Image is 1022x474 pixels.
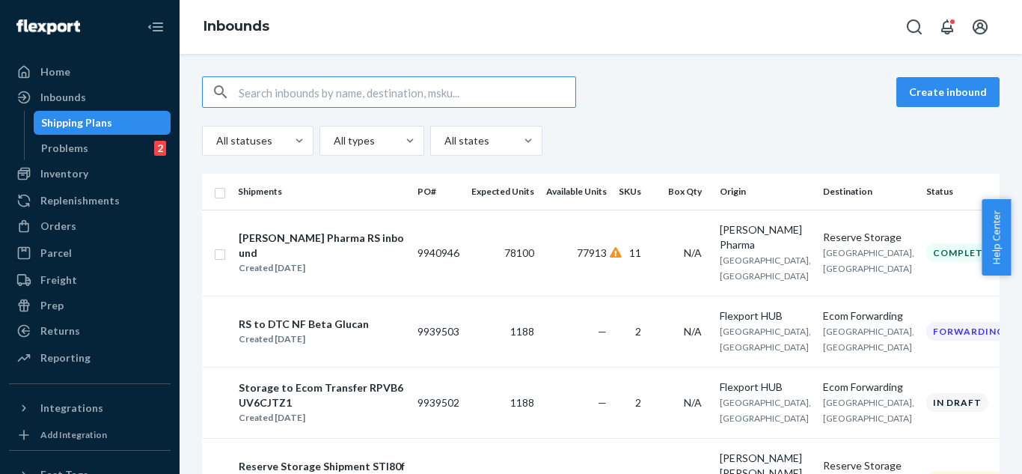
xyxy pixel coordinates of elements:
[30,10,83,24] span: Soporte
[192,5,281,49] ol: breadcrumbs
[9,189,171,213] a: Replenishments
[40,64,70,79] div: Home
[714,174,817,210] th: Origin
[411,174,465,210] th: PO#
[239,231,405,261] div: [PERSON_NAME] Pharma RS inbound
[510,325,534,338] span: 1188
[40,350,91,365] div: Reporting
[577,246,607,259] span: 77913
[510,396,534,409] span: 1188
[154,141,166,156] div: 2
[926,322,1011,341] div: Forwarding
[9,162,171,186] a: Inventory
[684,246,702,259] span: N/A
[40,90,86,105] div: Inbounds
[40,166,88,181] div: Inventory
[9,241,171,265] a: Parcel
[239,317,369,332] div: RS to DTC NF Beta Glucan
[41,115,112,130] div: Shipping Plans
[720,326,811,353] span: [GEOGRAPHIC_DATA], [GEOGRAPHIC_DATA]
[40,219,76,234] div: Orders
[720,255,811,282] span: [GEOGRAPHIC_DATA], [GEOGRAPHIC_DATA]
[720,397,811,424] span: [GEOGRAPHIC_DATA], [GEOGRAPHIC_DATA]
[34,136,171,160] a: Problems2
[239,380,405,410] div: Storage to Ecom Transfer RPVB6UV6CJTZ1
[629,246,641,259] span: 11
[720,309,811,323] div: Flexport HUB
[540,174,613,210] th: Available Units
[16,19,80,34] img: Flexport logo
[504,246,534,259] span: 78100
[9,214,171,238] a: Orders
[9,346,171,370] a: Reporting
[9,294,171,317] a: Prep
[598,325,607,338] span: —
[239,77,575,107] input: Search inbounds by name, destination, msku...
[817,174,920,210] th: Destination
[598,396,607,409] span: —
[332,133,334,148] input: All types
[239,410,405,425] div: Created [DATE]
[232,174,411,210] th: Shipments
[9,85,171,109] a: Inbounds
[720,380,811,395] div: Flexport HUB
[982,199,1011,276] button: Help Center
[823,326,914,353] span: [GEOGRAPHIC_DATA], [GEOGRAPHIC_DATA]
[443,133,444,148] input: All states
[684,325,702,338] span: N/A
[411,367,465,438] td: 9939502
[239,261,405,276] div: Created [DATE]
[40,193,120,208] div: Replenishments
[40,428,107,441] div: Add Integration
[823,380,914,395] div: Ecom Forwarding
[684,396,702,409] span: N/A
[720,222,811,252] div: [PERSON_NAME] Pharma
[9,426,171,444] a: Add Integration
[9,268,171,292] a: Freight
[613,174,653,210] th: SKUs
[896,77,1000,107] button: Create inbound
[40,298,64,313] div: Prep
[823,397,914,424] span: [GEOGRAPHIC_DATA], [GEOGRAPHIC_DATA]
[141,12,171,42] button: Close Navigation
[204,18,269,34] a: Inbounds
[926,243,1003,262] div: Completed
[823,247,914,274] span: [GEOGRAPHIC_DATA], [GEOGRAPHIC_DATA]
[40,273,77,288] div: Freight
[926,393,988,412] div: In draft
[823,458,914,473] div: Reserve Storage
[411,210,465,296] td: 9940946
[823,230,914,245] div: Reserve Storage
[411,296,465,367] td: 9939503
[215,133,216,148] input: All statuses
[40,323,80,338] div: Returns
[465,174,540,210] th: Expected Units
[823,309,914,323] div: Ecom Forwarding
[932,12,962,42] button: Open notifications
[34,111,171,135] a: Shipping Plans
[653,174,714,210] th: Box Qty
[41,141,88,156] div: Problems
[9,319,171,343] a: Returns
[40,246,72,261] div: Parcel
[635,325,641,338] span: 2
[9,396,171,420] button: Integrations
[965,12,995,42] button: Open account menu
[239,332,369,347] div: Created [DATE]
[899,12,929,42] button: Open Search Box
[635,396,641,409] span: 2
[40,401,103,416] div: Integrations
[9,60,171,84] a: Home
